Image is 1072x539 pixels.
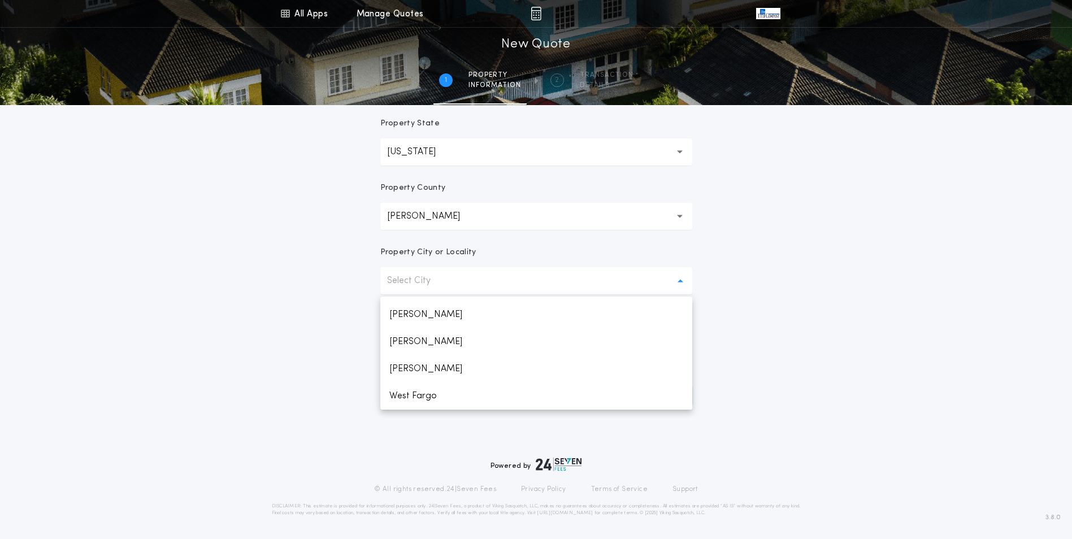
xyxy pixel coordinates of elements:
img: logo [536,458,582,471]
p: [PERSON_NAME] [380,355,692,382]
h2: 2 [555,76,559,85]
button: [PERSON_NAME] [380,203,692,230]
span: Transaction [580,71,633,80]
div: Powered by [491,458,582,471]
img: img [531,7,541,20]
h2: 1 [445,76,447,85]
span: details [580,81,633,90]
p: [US_STATE] [387,145,454,159]
a: [URL][DOMAIN_NAME] [537,511,593,515]
p: [PERSON_NAME] [380,328,692,355]
span: information [468,81,521,90]
ul: Select City [380,297,692,410]
p: DISCLAIMER: This estimate is provided for informational purposes only. 24|Seven Fees, a product o... [272,503,801,516]
p: Property County [380,182,446,194]
span: Property [468,71,521,80]
button: Select City [380,267,692,294]
button: [US_STATE] [380,138,692,166]
span: 3.8.0 [1045,512,1061,523]
img: vs-icon [756,8,780,19]
a: Privacy Policy [521,485,566,494]
p: Property City or Locality [380,247,476,258]
p: [PERSON_NAME] [387,210,478,223]
a: Support [672,485,698,494]
p: Property State [380,118,440,129]
p: Select City [387,274,449,288]
p: [PERSON_NAME] [380,301,692,328]
a: Terms of Service [591,485,648,494]
p: West Fargo [380,382,692,410]
p: © All rights reserved. 24|Seven Fees [374,485,496,494]
h1: New Quote [501,36,570,54]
